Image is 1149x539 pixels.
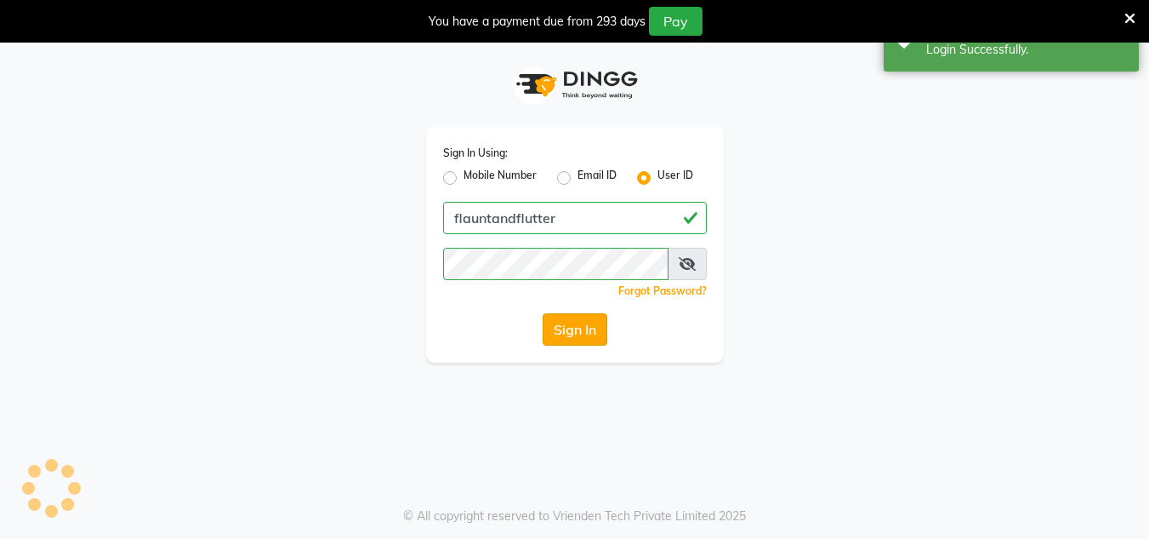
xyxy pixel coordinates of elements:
img: logo1.svg [507,60,643,110]
label: Sign In Using: [443,146,508,161]
button: Sign In [543,313,607,346]
label: Mobile Number [464,168,537,188]
div: Login Successfully. [926,41,1126,59]
input: Username [443,248,668,280]
button: Pay [649,7,702,36]
a: Forgot Password? [618,284,707,297]
input: Username [443,202,707,234]
label: User ID [657,168,693,188]
div: You have a payment due from 293 days [429,13,646,31]
label: Email ID [577,168,617,188]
